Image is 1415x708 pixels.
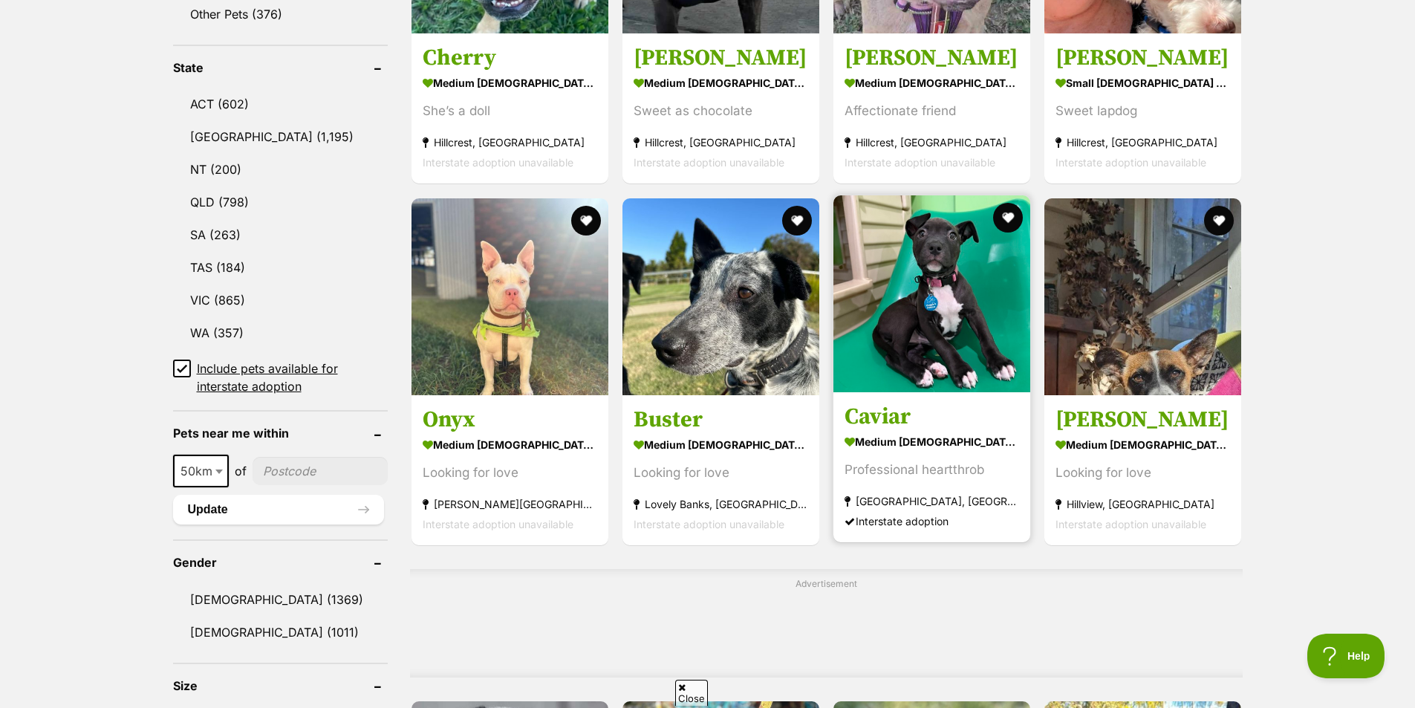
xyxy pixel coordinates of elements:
[634,494,808,514] strong: Lovely Banks, [GEOGRAPHIC_DATA]
[1044,198,1241,395] img: Sherry - Jack Russell Terrier Dog
[634,434,808,455] strong: medium [DEMOGRAPHIC_DATA] Dog
[423,133,597,153] strong: Hillcrest, [GEOGRAPHIC_DATA]
[782,206,812,236] button: favourite
[1055,45,1230,73] h3: [PERSON_NAME]
[423,518,573,530] span: Interstate adoption unavailable
[173,88,388,120] a: ACT (602)
[423,45,597,73] h3: Cherry
[173,219,388,250] a: SA (263)
[634,73,808,94] strong: medium [DEMOGRAPHIC_DATA] Dog
[833,33,1030,184] a: [PERSON_NAME] medium [DEMOGRAPHIC_DATA] Dog Affectionate friend Hillcrest, [GEOGRAPHIC_DATA] Inte...
[845,157,995,169] span: Interstate adoption unavailable
[423,434,597,455] strong: medium [DEMOGRAPHIC_DATA] Dog
[173,61,388,74] header: State
[622,394,819,545] a: Buster medium [DEMOGRAPHIC_DATA] Dog Looking for love Lovely Banks, [GEOGRAPHIC_DATA] Interstate ...
[175,461,227,481] span: 50km
[1044,394,1241,545] a: [PERSON_NAME] medium [DEMOGRAPHIC_DATA] Dog Looking for love Hillview, [GEOGRAPHIC_DATA] Intersta...
[1055,434,1230,455] strong: medium [DEMOGRAPHIC_DATA] Dog
[173,495,384,524] button: Update
[845,460,1019,480] div: Professional heartthrob
[173,617,388,648] a: [DEMOGRAPHIC_DATA] (1011)
[845,403,1019,431] h3: Caviar
[173,360,388,395] a: Include pets available for interstate adoption
[423,463,597,483] div: Looking for love
[173,317,388,348] a: WA (357)
[423,494,597,514] strong: [PERSON_NAME][GEOGRAPHIC_DATA]
[634,133,808,153] strong: Hillcrest, [GEOGRAPHIC_DATA]
[173,252,388,283] a: TAS (184)
[423,157,573,169] span: Interstate adoption unavailable
[1055,406,1230,434] h3: [PERSON_NAME]
[423,73,597,94] strong: medium [DEMOGRAPHIC_DATA] Dog
[1055,73,1230,94] strong: small [DEMOGRAPHIC_DATA] Dog
[1044,33,1241,184] a: [PERSON_NAME] small [DEMOGRAPHIC_DATA] Dog Sweet lapdog Hillcrest, [GEOGRAPHIC_DATA] Interstate a...
[235,462,247,480] span: of
[845,431,1019,452] strong: medium [DEMOGRAPHIC_DATA] Dog
[845,45,1019,73] h3: [PERSON_NAME]
[173,285,388,316] a: VIC (865)
[1055,133,1230,153] strong: Hillcrest, [GEOGRAPHIC_DATA]
[622,198,819,395] img: Buster - Australian Cattle Dog
[197,360,388,395] span: Include pets available for interstate adoption
[634,463,808,483] div: Looking for love
[173,556,388,569] header: Gender
[423,102,597,122] div: She’s a doll
[1055,102,1230,122] div: Sweet lapdog
[845,73,1019,94] strong: medium [DEMOGRAPHIC_DATA] Dog
[423,406,597,434] h3: Onyx
[634,518,784,530] span: Interstate adoption unavailable
[173,186,388,218] a: QLD (798)
[845,102,1019,122] div: Affectionate friend
[412,33,608,184] a: Cherry medium [DEMOGRAPHIC_DATA] Dog She’s a doll Hillcrest, [GEOGRAPHIC_DATA] Interstate adoptio...
[410,569,1243,678] div: Advertisement
[412,198,608,395] img: Onyx - American Bulldog
[173,455,229,487] span: 50km
[173,426,388,440] header: Pets near me within
[833,392,1030,542] a: Caviar medium [DEMOGRAPHIC_DATA] Dog Professional heartthrob [GEOGRAPHIC_DATA], [GEOGRAPHIC_DATA]...
[173,121,388,152] a: [GEOGRAPHIC_DATA] (1,195)
[634,102,808,122] div: Sweet as chocolate
[1055,518,1206,530] span: Interstate adoption unavailable
[833,195,1030,392] img: Caviar - Staffordshire Bull Terrier Dog
[845,511,1019,531] div: Interstate adoption
[634,406,808,434] h3: Buster
[1055,463,1230,483] div: Looking for love
[1307,634,1385,678] iframe: Help Scout Beacon - Open
[173,584,388,615] a: [DEMOGRAPHIC_DATA] (1369)
[173,679,388,692] header: Size
[675,680,708,706] span: Close
[1055,494,1230,514] strong: Hillview, [GEOGRAPHIC_DATA]
[622,33,819,184] a: [PERSON_NAME] medium [DEMOGRAPHIC_DATA] Dog Sweet as chocolate Hillcrest, [GEOGRAPHIC_DATA] Inter...
[412,394,608,545] a: Onyx medium [DEMOGRAPHIC_DATA] Dog Looking for love [PERSON_NAME][GEOGRAPHIC_DATA] Interstate ado...
[993,203,1023,233] button: favourite
[634,157,784,169] span: Interstate adoption unavailable
[1204,206,1234,236] button: favourite
[253,457,388,485] input: postcode
[845,491,1019,511] strong: [GEOGRAPHIC_DATA], [GEOGRAPHIC_DATA]
[571,206,601,236] button: favourite
[634,45,808,73] h3: [PERSON_NAME]
[173,154,388,185] a: NT (200)
[845,133,1019,153] strong: Hillcrest, [GEOGRAPHIC_DATA]
[1055,157,1206,169] span: Interstate adoption unavailable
